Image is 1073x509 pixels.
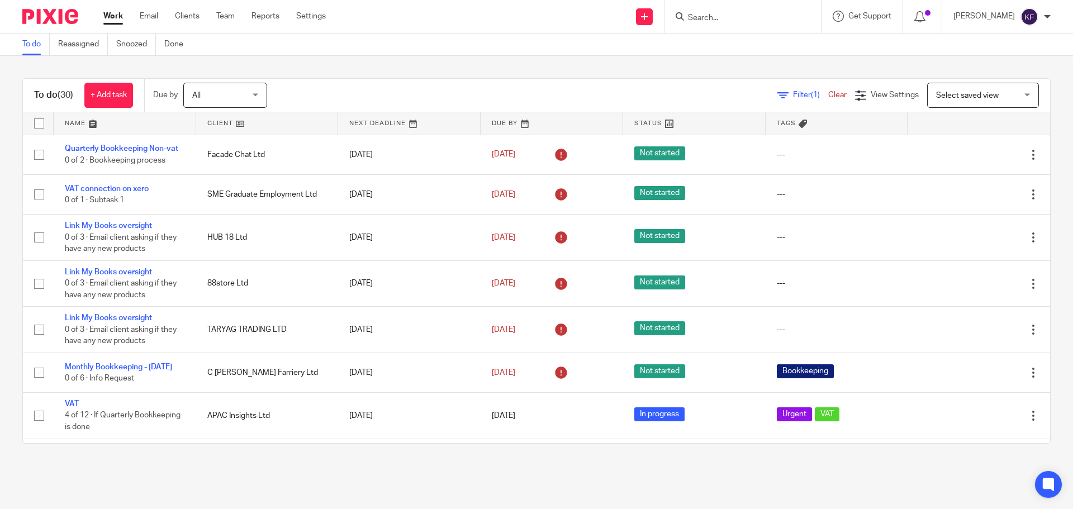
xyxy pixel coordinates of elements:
[815,407,839,421] span: VAT
[871,91,919,99] span: View Settings
[338,439,481,484] td: [DATE]
[634,186,685,200] span: Not started
[196,393,339,439] td: APAC Insights Ltd
[492,369,515,377] span: [DATE]
[848,12,891,20] span: Get Support
[338,215,481,260] td: [DATE]
[634,229,685,243] span: Not started
[65,145,178,153] a: Quarterly Bookkeeping Non-vat
[196,260,339,306] td: 88store Ltd
[192,92,201,99] span: All
[777,232,897,243] div: ---
[58,91,73,99] span: (30)
[777,278,897,289] div: ---
[65,196,124,204] span: 0 of 1 · Subtask 1
[338,135,481,174] td: [DATE]
[164,34,192,55] a: Done
[65,156,165,164] span: 0 of 2 · Bookkeeping process
[116,34,156,55] a: Snoozed
[196,174,339,214] td: SME Graduate Employment Ltd
[777,149,897,160] div: ---
[338,174,481,214] td: [DATE]
[777,407,812,421] span: Urgent
[828,91,847,99] a: Clear
[634,364,685,378] span: Not started
[196,353,339,392] td: C [PERSON_NAME] Farriery Ltd
[953,11,1015,22] p: [PERSON_NAME]
[65,400,79,408] a: VAT
[338,353,481,392] td: [DATE]
[687,13,787,23] input: Search
[492,279,515,287] span: [DATE]
[793,91,828,99] span: Filter
[22,9,78,24] img: Pixie
[338,393,481,439] td: [DATE]
[58,34,108,55] a: Reassigned
[338,307,481,353] td: [DATE]
[196,439,339,484] td: TARYAG TRADING LTD
[1020,8,1038,26] img: svg%3E
[65,234,177,253] span: 0 of 3 · Email client asking if they have any new products
[492,326,515,334] span: [DATE]
[103,11,123,22] a: Work
[492,412,515,420] span: [DATE]
[634,146,685,160] span: Not started
[84,83,133,108] a: + Add task
[777,189,897,200] div: ---
[65,363,172,371] a: Monthly Bookkeeping - [DATE]
[196,215,339,260] td: HUB 18 Ltd
[492,234,515,241] span: [DATE]
[777,120,796,126] span: Tags
[65,374,134,382] span: 0 of 6 · Info Request
[65,279,177,299] span: 0 of 3 · Email client asking if they have any new products
[196,307,339,353] td: TARYAG TRADING LTD
[22,34,50,55] a: To do
[34,89,73,101] h1: To do
[65,222,152,230] a: Link My Books oversight
[65,412,181,431] span: 4 of 12 · If Quarterly Bookkeeping is done
[65,185,149,193] a: VAT connection on xero
[65,326,177,345] span: 0 of 3 · Email client asking if they have any new products
[196,135,339,174] td: Facade Chat Ltd
[153,89,178,101] p: Due by
[811,91,820,99] span: (1)
[216,11,235,22] a: Team
[140,11,158,22] a: Email
[777,364,834,378] span: Bookkeeping
[296,11,326,22] a: Settings
[777,324,897,335] div: ---
[251,11,279,22] a: Reports
[936,92,999,99] span: Select saved view
[634,275,685,289] span: Not started
[634,321,685,335] span: Not started
[338,260,481,306] td: [DATE]
[492,151,515,159] span: [DATE]
[65,268,152,276] a: Link My Books oversight
[65,314,152,322] a: Link My Books oversight
[634,407,685,421] span: In progress
[175,11,200,22] a: Clients
[492,191,515,198] span: [DATE]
